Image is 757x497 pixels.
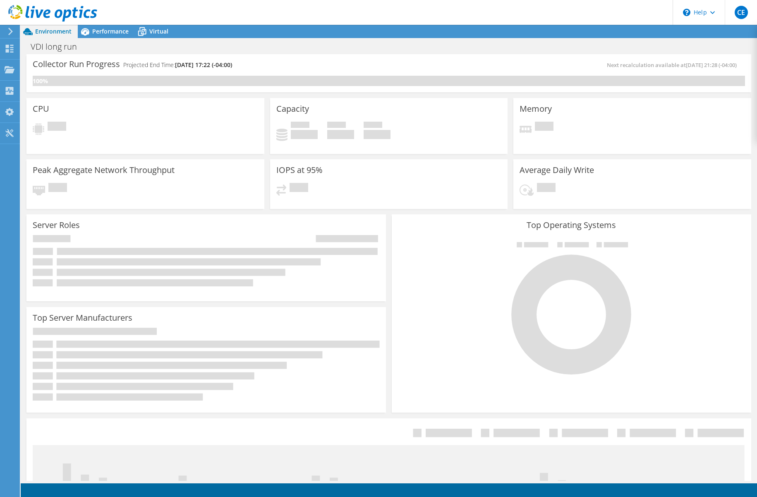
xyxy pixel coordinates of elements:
[276,166,323,175] h3: IOPS at 95%
[48,122,66,133] span: Pending
[535,122,553,133] span: Pending
[33,313,132,322] h3: Top Server Manufacturers
[364,122,382,130] span: Total
[92,27,129,35] span: Performance
[520,166,594,175] h3: Average Daily Write
[291,122,309,130] span: Used
[327,122,346,130] span: Free
[537,183,556,194] span: Pending
[149,27,168,35] span: Virtual
[33,166,175,175] h3: Peak Aggregate Network Throughput
[276,104,309,113] h3: Capacity
[27,42,90,51] h1: VDI long run
[290,183,308,194] span: Pending
[398,221,745,230] h3: Top Operating Systems
[291,130,318,139] h4: 0 GiB
[33,221,80,230] h3: Server Roles
[686,61,737,69] span: [DATE] 21:28 (-04:00)
[175,61,232,69] span: [DATE] 17:22 (-04:00)
[364,130,390,139] h4: 0 GiB
[683,9,690,16] svg: \n
[48,183,67,194] span: Pending
[35,27,72,35] span: Environment
[735,6,748,19] span: CE
[520,104,552,113] h3: Memory
[607,61,741,69] span: Next recalculation available at
[123,60,232,70] h4: Projected End Time:
[33,104,49,113] h3: CPU
[327,130,354,139] h4: 0 GiB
